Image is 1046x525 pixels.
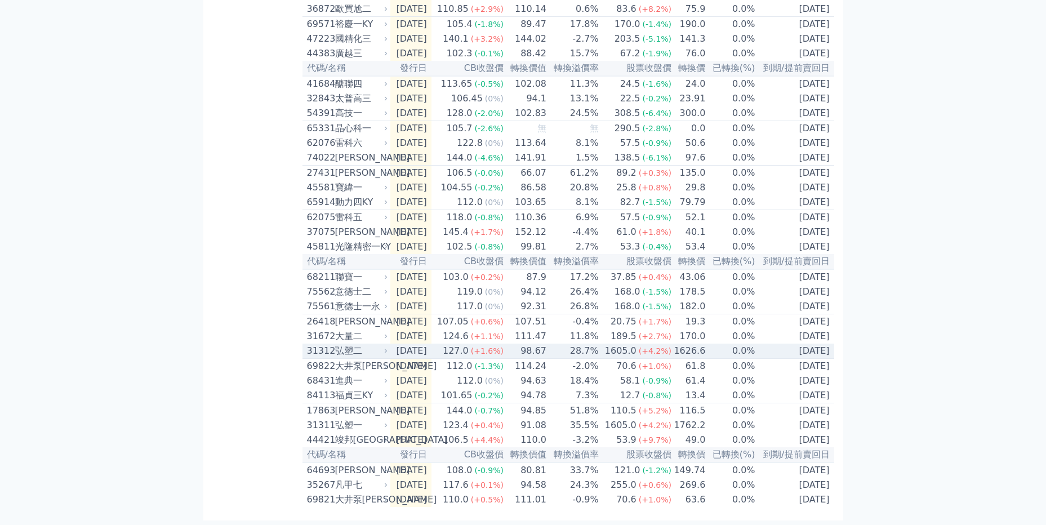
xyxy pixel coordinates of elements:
[672,121,706,136] td: 0.0
[547,195,599,210] td: 8.1%
[504,180,547,195] td: 86.58
[390,180,431,195] td: [DATE]
[335,195,386,209] div: 動力四KY
[547,2,599,17] td: 0.6%
[307,77,332,91] div: 41684
[440,32,471,46] div: 140.1
[335,330,386,343] div: 大量二
[642,124,671,133] span: (-2.8%)
[444,151,475,164] div: 144.0
[672,210,706,225] td: 52.1
[706,46,755,61] td: 0.0%
[504,269,547,284] td: 87.9
[642,302,671,311] span: (-1.5%)
[335,240,386,253] div: 光隆精密一KY
[642,34,671,43] span: (-5.1%)
[504,373,547,388] td: 94.63
[307,315,332,328] div: 26418
[307,330,332,343] div: 31672
[672,46,706,61] td: 76.0
[547,150,599,166] td: 1.5%
[335,17,386,31] div: 裕慶一KY
[547,284,599,299] td: 26.4%
[756,2,834,17] td: [DATE]
[706,136,755,150] td: 0.0%
[471,346,504,355] span: (+1.6%)
[485,287,504,296] span: (0%)
[390,344,431,359] td: [DATE]
[672,314,706,330] td: 19.3
[485,198,504,207] span: (0%)
[547,46,599,61] td: 15.7%
[547,239,599,254] td: 2.7%
[307,92,332,105] div: 32843
[614,225,639,239] div: 61.0
[504,136,547,150] td: 113.64
[599,61,672,76] th: 股票收盤價
[455,285,485,299] div: 119.0
[504,166,547,181] td: 66.07
[547,210,599,225] td: 6.9%
[307,136,332,150] div: 62076
[614,2,639,16] div: 83.6
[672,239,706,254] td: 53.4
[618,240,643,253] div: 53.3
[639,346,671,355] span: (+4.2%)
[672,150,706,166] td: 97.6
[390,32,431,46] td: [DATE]
[440,344,471,358] div: 127.0
[335,211,386,224] div: 雷科五
[537,123,546,134] span: 無
[485,94,504,103] span: (0%)
[642,49,671,58] span: (-1.9%)
[307,195,332,209] div: 65914
[672,195,706,210] td: 79.79
[547,269,599,284] td: 17.2%
[608,315,639,328] div: 20.75
[618,211,643,224] div: 57.5
[706,32,755,46] td: 0.0%
[335,285,386,299] div: 意德士二
[390,329,431,344] td: [DATE]
[614,359,639,373] div: 70.6
[642,79,671,88] span: (-1.6%)
[504,195,547,210] td: 103.65
[390,225,431,239] td: [DATE]
[706,91,755,106] td: 0.0%
[435,2,471,16] div: 110.85
[307,17,332,31] div: 69571
[455,195,485,209] div: 112.0
[335,151,386,164] div: [PERSON_NAME]
[639,317,671,326] span: (+1.7%)
[335,270,386,284] div: 聯寶一
[474,183,504,192] span: (-0.2%)
[672,329,706,344] td: 170.0
[612,106,643,120] div: 308.5
[390,61,431,76] th: 發行日
[449,92,485,105] div: 106.45
[547,225,599,239] td: -4.4%
[335,181,386,194] div: 寶緯一
[390,121,431,136] td: [DATE]
[504,32,547,46] td: 144.02
[547,61,599,76] th: 轉換溢價率
[612,17,643,31] div: 170.0
[504,329,547,344] td: 111.47
[639,332,671,341] span: (+2.7%)
[547,91,599,106] td: 13.1%
[642,213,671,222] span: (-0.9%)
[672,17,706,32] td: 190.0
[756,314,834,330] td: [DATE]
[302,254,390,269] th: 代碼/名稱
[474,213,504,222] span: (-0.8%)
[756,239,834,254] td: [DATE]
[614,181,639,194] div: 25.8
[335,106,386,120] div: 高技一
[504,150,547,166] td: 141.91
[639,273,671,282] span: (+0.4%)
[547,314,599,330] td: -0.4%
[608,330,639,343] div: 189.5
[547,299,599,314] td: 26.8%
[547,17,599,32] td: 17.8%
[307,166,332,180] div: 27431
